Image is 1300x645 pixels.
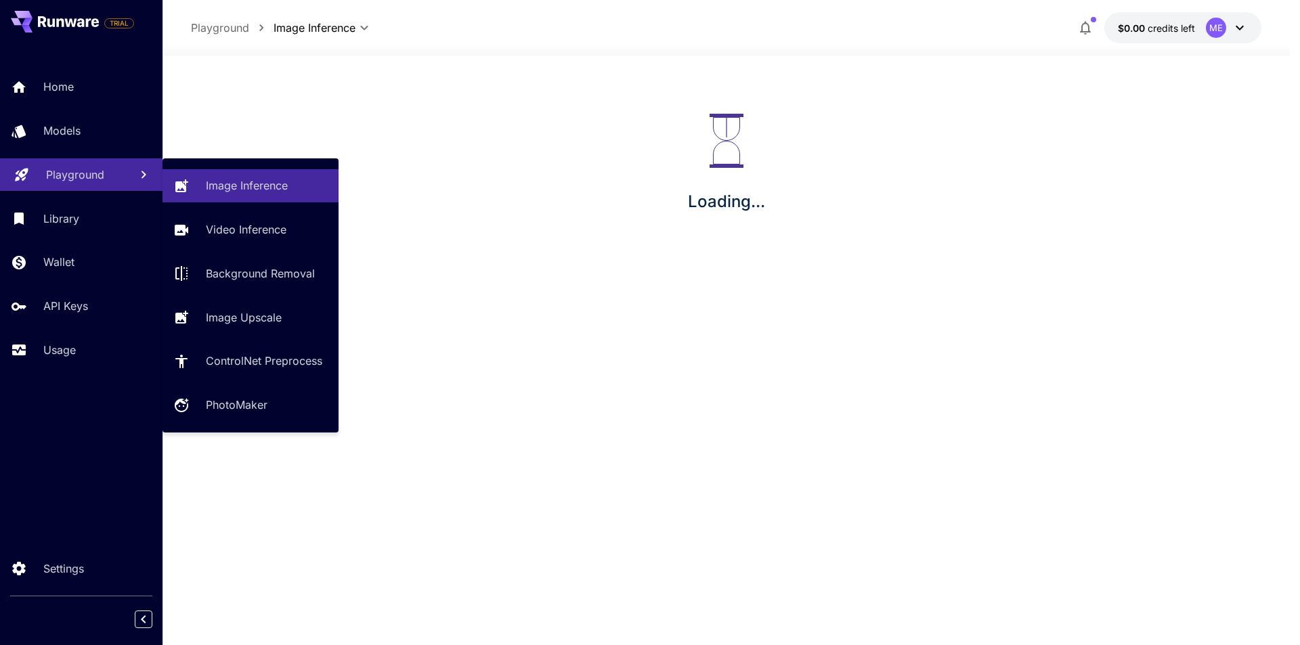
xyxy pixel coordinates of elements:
[1104,12,1261,43] button: $0.00
[206,265,315,282] p: Background Removal
[191,20,274,36] nav: breadcrumb
[162,388,339,422] a: PhotoMaker
[162,257,339,290] a: Background Removal
[1118,22,1148,34] span: $0.00
[162,169,339,202] a: Image Inference
[162,213,339,246] a: Video Inference
[1118,21,1195,35] div: $0.00
[135,610,152,628] button: Collapse sidebar
[145,607,162,631] div: Collapse sidebar
[1206,18,1226,38] div: ME
[43,298,88,314] p: API Keys
[206,177,288,194] p: Image Inference
[162,344,339,378] a: ControlNet Preprocess
[43,210,79,227] p: Library
[162,301,339,334] a: Image Upscale
[191,20,249,36] p: Playground
[206,397,267,413] p: PhotoMaker
[43,123,81,139] p: Models
[43,560,84,577] p: Settings
[1148,22,1195,34] span: credits left
[206,353,322,369] p: ControlNet Preprocess
[46,166,104,183] p: Playground
[274,20,355,36] span: Image Inference
[688,190,765,214] p: Loading...
[104,15,134,31] span: Add your payment card to enable full platform functionality.
[43,342,76,358] p: Usage
[105,18,133,28] span: TRIAL
[43,254,74,270] p: Wallet
[206,309,282,326] p: Image Upscale
[43,79,74,95] p: Home
[206,221,286,238] p: Video Inference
